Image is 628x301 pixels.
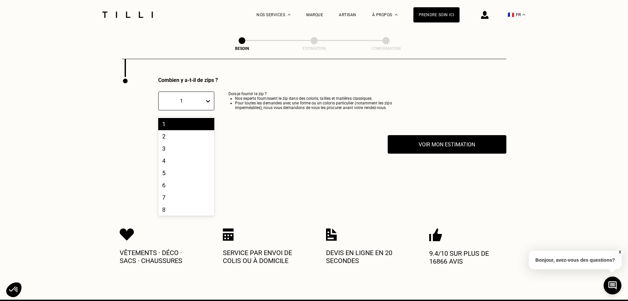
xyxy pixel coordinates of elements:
[339,13,356,17] a: Artisan
[429,249,508,265] p: 9.4/10 sur plus de 16866 avis
[395,14,398,16] img: Menu déroulant à propos
[158,191,214,204] div: 7
[158,130,214,142] div: 2
[158,155,214,167] div: 4
[158,77,415,83] div: Combien y a-t-il de zips ?
[162,98,201,104] div: 1
[235,96,415,101] li: Nos experts fournissent le zip dans des coloris, tailles et matières classiques.
[223,228,234,241] img: Icon
[288,14,290,16] img: Menu déroulant
[235,101,415,110] li: Pour toutes les demandes avec une forme ou un coloris particulier (notamment les zips imperméable...
[228,92,415,114] p: Dois-je fournir le zip ?
[353,46,419,51] div: Confirmation
[306,13,323,17] a: Marque
[508,12,514,18] span: 🇫🇷
[158,179,214,191] div: 6
[326,249,405,265] p: Devis en ligne en 20 secondes
[388,135,506,154] button: Voir mon estimation
[529,251,622,269] p: Bonjour, avez-vous des questions?
[120,228,134,241] img: Icon
[616,248,623,256] button: X
[413,7,460,22] a: Prendre soin ici
[158,204,214,216] div: 8
[326,228,337,241] img: Icon
[209,46,275,51] div: Besoin
[523,14,525,16] img: menu déroulant
[158,118,214,130] div: 1
[100,12,155,18] img: Logo du service de couturière Tilli
[158,167,214,179] div: 5
[120,249,199,265] p: Vêtements · Déco · Sacs · Chaussures
[481,11,489,19] img: icône connexion
[158,142,214,155] div: 3
[281,46,347,51] div: Estimation
[429,228,442,242] img: Icon
[223,249,302,265] p: Service par envoi de colis ou à domicile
